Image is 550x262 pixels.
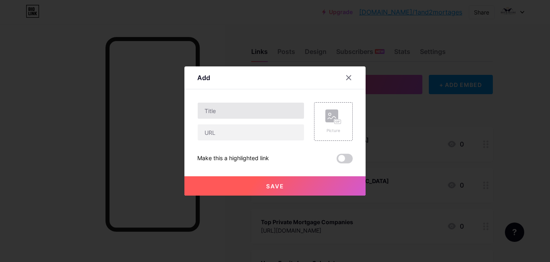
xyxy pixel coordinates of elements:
[325,128,341,134] div: Picture
[198,103,304,119] input: Title
[266,183,284,190] span: Save
[198,124,304,140] input: URL
[197,154,269,163] div: Make this a highlighted link
[197,73,210,83] div: Add
[184,176,366,196] button: Save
